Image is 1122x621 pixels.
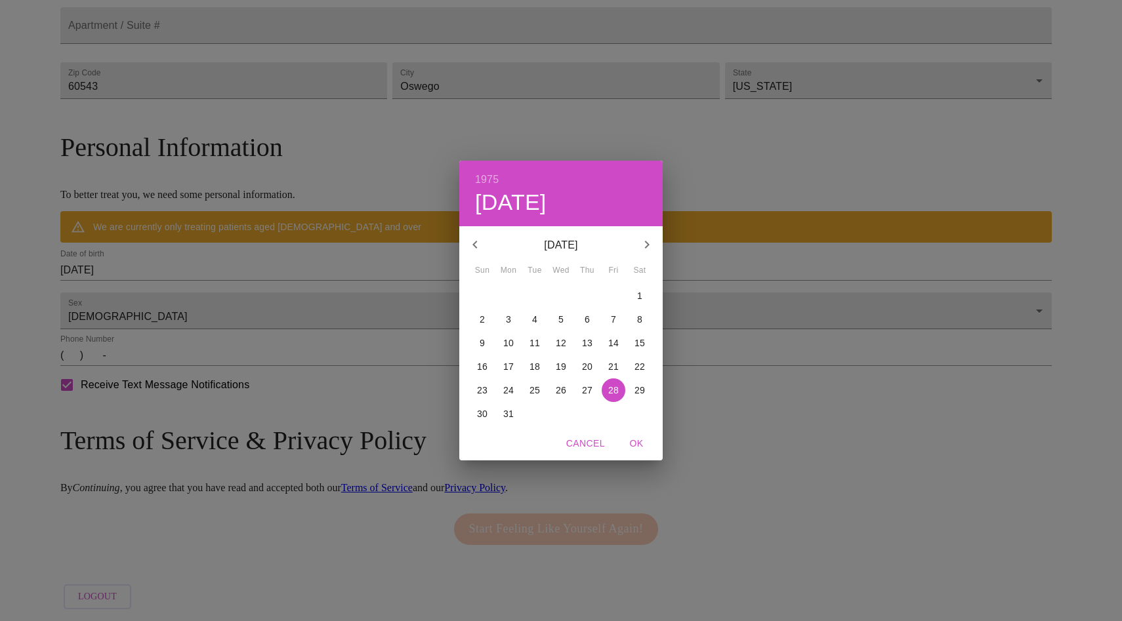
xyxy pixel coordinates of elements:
[506,313,511,326] p: 3
[497,308,520,331] button: 3
[497,378,520,402] button: 24
[582,360,592,373] p: 20
[575,378,599,402] button: 27
[575,264,599,277] span: Thu
[556,336,566,350] p: 12
[602,331,625,355] button: 14
[634,384,645,397] p: 29
[503,336,514,350] p: 10
[523,264,547,277] span: Tue
[621,435,652,452] span: OK
[523,308,547,331] button: 4
[602,378,625,402] button: 28
[556,384,566,397] p: 26
[470,308,494,331] button: 2
[523,331,547,355] button: 11
[477,407,488,420] p: 30
[470,355,494,378] button: 16
[561,431,610,456] button: Cancel
[477,360,488,373] p: 16
[480,313,485,326] p: 2
[575,331,599,355] button: 13
[615,431,657,456] button: OK
[566,435,605,452] span: Cancel
[556,360,566,373] p: 19
[503,360,514,373] p: 17
[608,384,619,397] p: 28
[491,237,631,253] p: [DATE]
[582,384,592,397] p: 27
[475,189,547,216] button: [DATE]
[530,384,540,397] p: 25
[497,355,520,378] button: 17
[497,264,520,277] span: Mon
[549,308,573,331] button: 5
[611,313,616,326] p: 7
[575,355,599,378] button: 20
[585,313,590,326] p: 6
[628,264,652,277] span: Sat
[602,264,625,277] span: Fri
[608,336,619,350] p: 14
[470,402,494,426] button: 30
[497,331,520,355] button: 10
[503,384,514,397] p: 24
[602,355,625,378] button: 21
[523,378,547,402] button: 25
[628,355,652,378] button: 22
[470,331,494,355] button: 9
[549,378,573,402] button: 26
[523,355,547,378] button: 18
[530,360,540,373] p: 18
[558,313,564,326] p: 5
[477,384,488,397] p: 23
[470,378,494,402] button: 23
[628,308,652,331] button: 8
[634,360,645,373] p: 22
[549,331,573,355] button: 12
[628,378,652,402] button: 29
[602,308,625,331] button: 7
[628,331,652,355] button: 15
[470,264,494,277] span: Sun
[628,284,652,308] button: 1
[608,360,619,373] p: 21
[475,170,499,189] button: 1975
[582,336,592,350] p: 13
[575,308,599,331] button: 6
[530,336,540,350] p: 11
[549,355,573,378] button: 19
[634,336,645,350] p: 15
[549,264,573,277] span: Wed
[532,313,537,326] p: 4
[637,289,642,302] p: 1
[497,402,520,426] button: 31
[480,336,485,350] p: 9
[503,407,514,420] p: 31
[637,313,642,326] p: 8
